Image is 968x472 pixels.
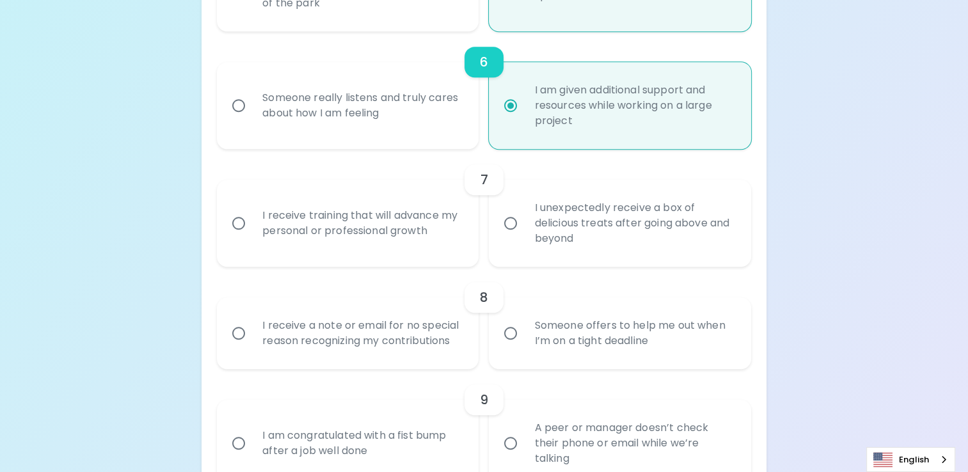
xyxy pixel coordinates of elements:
[867,448,955,471] a: English
[480,287,488,308] h6: 8
[480,169,488,190] h6: 7
[480,52,488,72] h6: 6
[252,75,472,136] div: Someone really listens and truly cares about how I am feeling
[217,31,751,149] div: choice-group-check
[866,447,955,472] aside: Language selected: English
[480,389,488,410] h6: 9
[866,447,955,472] div: Language
[524,303,743,364] div: Someone offers to help me out when I’m on a tight deadline
[252,303,472,364] div: I receive a note or email for no special reason recognizing my contributions
[217,267,751,369] div: choice-group-check
[524,185,743,262] div: I unexpectedly receive a box of delicious treats after going above and beyond
[252,193,472,254] div: I receive training that will advance my personal or professional growth
[524,67,743,144] div: I am given additional support and resources while working on a large project
[217,149,751,267] div: choice-group-check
